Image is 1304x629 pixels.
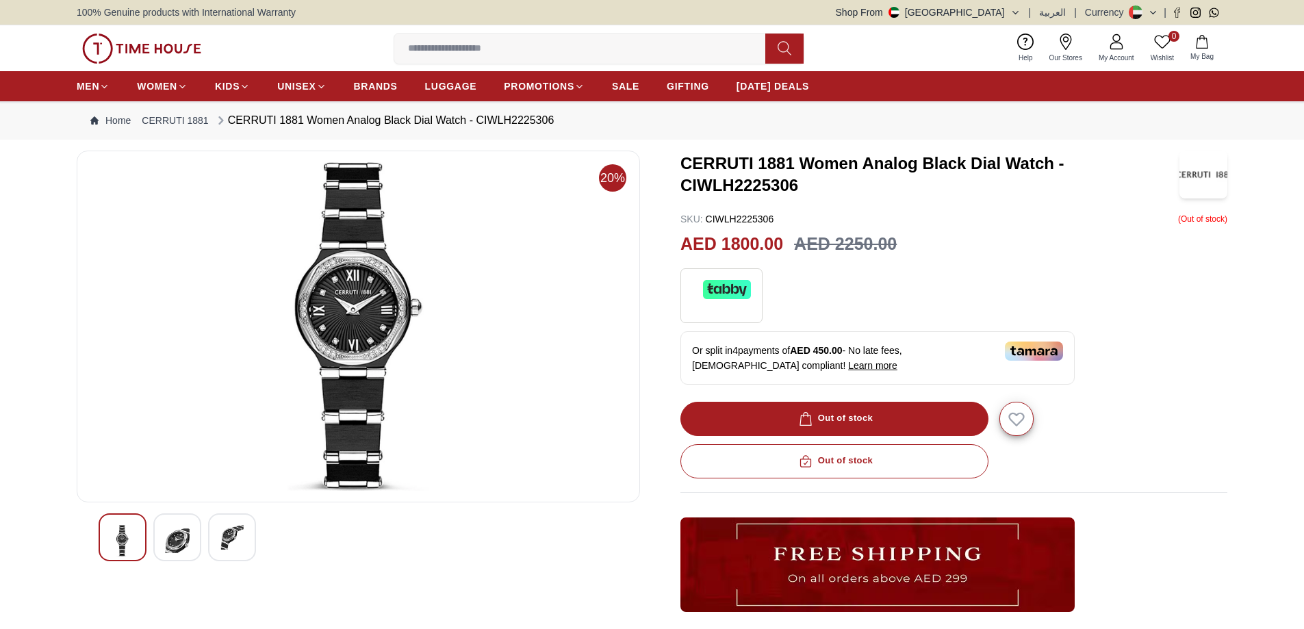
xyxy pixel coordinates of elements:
[1178,212,1227,226] p: ( Out of stock )
[77,101,1227,140] nav: Breadcrumb
[88,162,628,491] img: CERRUTI 1881 Women Analog Black Dial Watch - CIWLH2225306
[1164,5,1166,19] span: |
[1142,31,1182,66] a: 0Wishlist
[888,7,899,18] img: United Arab Emirates
[1039,5,1066,19] button: العربية
[680,212,774,226] p: CIWLH2225306
[1074,5,1077,19] span: |
[1172,8,1182,18] a: Facebook
[165,525,190,556] img: CERRUTI 1881 Women Analog Black Dial Watch - CIWLH2225306
[214,112,554,129] div: CERRUTI 1881 Women Analog Black Dial Watch - CIWLH2225306
[737,74,809,99] a: [DATE] DEALS
[1044,53,1088,63] span: Our Stores
[680,517,1075,612] img: ...
[77,79,99,93] span: MEN
[354,74,398,99] a: BRANDS
[680,214,703,224] span: SKU :
[142,114,208,127] a: CERRUTI 1881
[667,74,709,99] a: GIFTING
[77,5,296,19] span: 100% Genuine products with International Warranty
[1005,342,1063,361] img: Tamara
[680,331,1075,385] div: Or split in 4 payments of - No late fees, [DEMOGRAPHIC_DATA] compliant!
[215,79,240,93] span: KIDS
[848,360,897,371] span: Learn more
[1179,151,1227,198] img: CERRUTI 1881 Women Analog Black Dial Watch - CIWLH2225306
[504,79,574,93] span: PROMOTIONS
[1041,31,1090,66] a: Our Stores
[82,34,201,64] img: ...
[425,74,477,99] a: LUGGAGE
[1029,5,1032,19] span: |
[790,345,842,356] span: AED 450.00
[612,74,639,99] a: SALE
[504,74,585,99] a: PROMOTIONS
[277,79,316,93] span: UNISEX
[1010,31,1041,66] a: Help
[680,231,783,257] h2: AED 1800.00
[354,79,398,93] span: BRANDS
[220,525,244,550] img: CERRUTI 1881 Women Analog Black Dial Watch - CIWLH2225306
[1013,53,1038,63] span: Help
[680,153,1179,196] h3: CERRUTI 1881 Women Analog Black Dial Watch - CIWLH2225306
[1190,8,1201,18] a: Instagram
[110,525,135,556] img: CERRUTI 1881 Women Analog Black Dial Watch - CIWLH2225306
[215,74,250,99] a: KIDS
[612,79,639,93] span: SALE
[1085,5,1129,19] div: Currency
[1168,31,1179,42] span: 0
[1093,53,1140,63] span: My Account
[1145,53,1179,63] span: Wishlist
[599,164,626,192] span: 20%
[425,79,477,93] span: LUGGAGE
[77,74,110,99] a: MEN
[90,114,131,127] a: Home
[277,74,326,99] a: UNISEX
[1209,8,1219,18] a: Whatsapp
[667,79,709,93] span: GIFTING
[836,5,1021,19] button: Shop From[GEOGRAPHIC_DATA]
[737,79,809,93] span: [DATE] DEALS
[794,231,897,257] h3: AED 2250.00
[137,79,177,93] span: WOMEN
[137,74,188,99] a: WOMEN
[1182,32,1222,64] button: My Bag
[1185,51,1219,62] span: My Bag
